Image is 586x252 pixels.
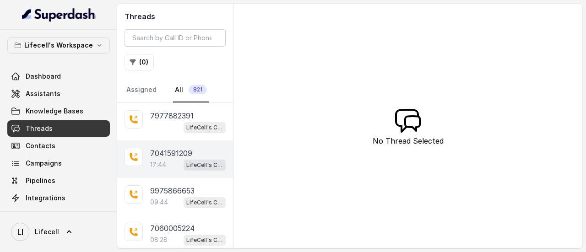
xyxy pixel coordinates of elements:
p: 08:28 [150,235,168,244]
span: Pipelines [26,176,55,185]
a: Lifecell [7,219,110,245]
p: Lifecell's Workspace [24,40,93,51]
button: (0) [125,54,154,70]
p: LifeCell's Call Assistant [186,236,223,245]
p: 9975866653 [150,185,195,196]
p: No Thread Selected [373,135,444,146]
span: API Settings [26,211,65,220]
p: LifeCell's Call Assistant [186,161,223,170]
p: 17:44 [150,160,166,169]
a: All821 [173,78,209,102]
p: 7060005224 [150,223,195,234]
a: API Settings [7,207,110,224]
span: Dashboard [26,72,61,81]
a: Contacts [7,138,110,154]
input: Search by Call ID or Phone Number [125,29,226,47]
p: 7977882391 [150,110,194,121]
span: Threads [26,124,53,133]
text: LI [17,227,23,237]
button: Lifecell's Workspace [7,37,110,54]
a: Pipelines [7,172,110,189]
span: 821 [189,85,207,94]
a: Assistants [7,86,110,102]
span: Assistants [26,89,60,98]
a: Assigned [125,78,158,102]
img: light.svg [22,7,96,22]
span: Integrations [26,193,65,203]
a: Campaigns [7,155,110,172]
p: LifeCell's Call Assistant [186,123,223,132]
span: Contacts [26,141,55,150]
span: Knowledge Bases [26,107,83,116]
a: Integrations [7,190,110,206]
span: Lifecell [35,227,59,236]
nav: Tabs [125,78,226,102]
h2: Threads [125,11,226,22]
p: 09:44 [150,198,168,207]
a: Knowledge Bases [7,103,110,119]
p: 7041591209 [150,148,192,159]
a: Dashboard [7,68,110,85]
a: Threads [7,120,110,137]
span: Campaigns [26,159,62,168]
p: LifeCell's Call Assistant [186,198,223,207]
